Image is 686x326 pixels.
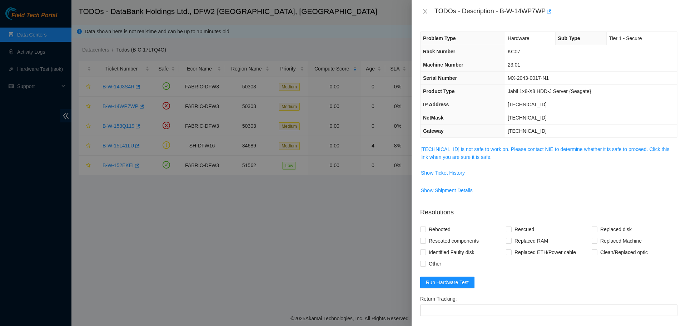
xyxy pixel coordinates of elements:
button: Close [420,8,430,15]
span: Replaced RAM [512,235,551,247]
span: Replaced disk [597,224,635,235]
span: Machine Number [423,62,463,68]
span: Jabil 1x8-X8 HDD-J Server {Seagate} [508,88,591,94]
span: IP Address [423,102,449,107]
span: Other [426,258,444,269]
button: Show Shipment Details [421,185,473,196]
span: Problem Type [423,35,456,41]
span: Rebooted [426,224,453,235]
button: Show Ticket History [421,167,465,179]
span: Hardware [508,35,530,41]
span: 23:01 [508,62,520,68]
a: [TECHNICAL_ID] is not safe to work on. Please contact NIE to determine whether it is safe to proc... [421,146,669,160]
span: Replaced ETH/Power cable [512,247,579,258]
span: Sub Type [558,35,580,41]
span: Rescued [512,224,537,235]
button: Run Hardware Test [420,277,474,288]
span: [TECHNICAL_ID] [508,128,547,134]
span: [TECHNICAL_ID] [508,115,547,121]
span: KC07 [508,49,520,54]
span: Show Shipment Details [421,186,473,194]
span: Identified Faulty disk [426,247,477,258]
span: Replaced Machine [597,235,645,247]
span: Rack Number [423,49,455,54]
span: Gateway [423,128,444,134]
span: NetMask [423,115,444,121]
p: Resolutions [420,202,677,217]
span: MX-2043-0017-N1 [508,75,549,81]
span: Show Ticket History [421,169,465,177]
span: Clean/Replaced optic [597,247,651,258]
span: Reseated components [426,235,482,247]
label: Return Tracking [420,293,461,305]
span: [TECHNICAL_ID] [508,102,547,107]
span: Run Hardware Test [426,278,469,286]
input: Return Tracking [420,305,677,316]
span: close [422,9,428,14]
span: Serial Number [423,75,457,81]
span: Product Type [423,88,454,94]
div: TODOs - Description - B-W-14WP7WP [434,6,677,17]
span: Tier 1 - Secure [609,35,642,41]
